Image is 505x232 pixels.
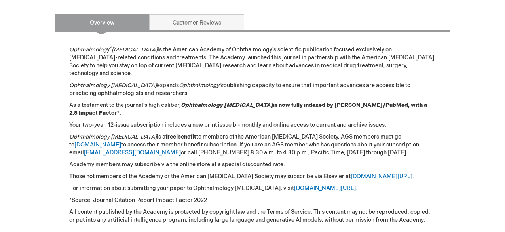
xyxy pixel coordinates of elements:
[69,133,157,140] em: Ophthalmology [MEDICAL_DATA]
[110,46,112,51] sup: ®
[69,196,436,204] p: *Source: Journal Citation Report Impact Factor 2022
[69,46,107,53] em: Ophthalmolog
[55,14,150,30] a: Overview
[69,46,436,78] p: y is the American Academy of Ophthalmology's scientific publication focused exclusively on [MEDIC...
[112,46,158,53] em: [MEDICAL_DATA]
[69,208,436,224] p: All content published by the Academy is protected by copyright law and the Terms of Service. This...
[351,173,412,180] a: [DOMAIN_NAME][URL]
[179,82,223,89] em: Ophthalmology’s
[69,161,436,169] p: Academy members may subscribe via the online store at a special discounted rate.
[69,184,436,192] p: For information about submitting your paper to Ophthalmology [MEDICAL_DATA], visit .
[69,82,157,89] em: Ophthalmology [MEDICAL_DATA]
[69,102,427,116] strong: is now fully indexed by [PERSON_NAME]/PubMed, with a 2.8 Impact Factor*
[69,173,436,181] p: Those not members of the Academy or the American [MEDICAL_DATA] Society may subscribe via Elsevie...
[69,101,436,117] p: As a testament to the journal's high caliber, .
[149,14,244,30] a: Customer Reviews
[69,82,436,97] p: expands publishing capacity to ensure that important advances are accessible to practicing ophtha...
[181,102,273,108] em: Ophthalmology [MEDICAL_DATA]
[165,133,196,140] strong: free benefit
[74,141,121,148] a: [DOMAIN_NAME]
[69,133,436,157] p: is a to members of the American [MEDICAL_DATA] Society. AGS members must go to to access their me...
[69,121,436,129] p: Your two-year, 12-issue subscription includes a new print issue bi-monthly and online access to c...
[84,149,181,156] a: [EMAIL_ADDRESS][DOMAIN_NAME]
[294,185,356,192] a: [DOMAIN_NAME][URL]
